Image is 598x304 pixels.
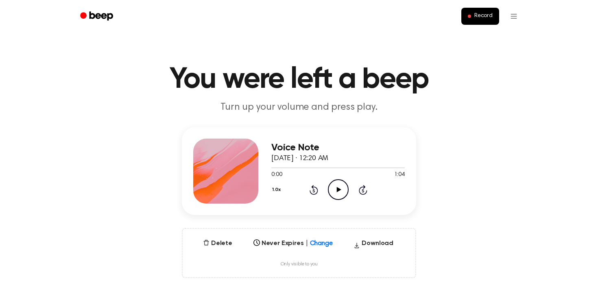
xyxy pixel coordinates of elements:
[350,239,397,252] button: Download
[91,65,507,94] h1: You were left a beep
[271,171,282,179] span: 0:00
[271,142,405,153] h3: Voice Note
[200,239,236,248] button: Delete
[474,13,493,20] span: Record
[271,155,328,162] span: [DATE] · 12:20 AM
[271,183,284,197] button: 1.0x
[281,261,318,267] span: Only visible to you
[74,9,120,24] a: Beep
[394,171,405,179] span: 1:04
[143,101,455,114] p: Turn up your volume and press play.
[504,7,524,26] button: Open menu
[461,8,499,25] button: Record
